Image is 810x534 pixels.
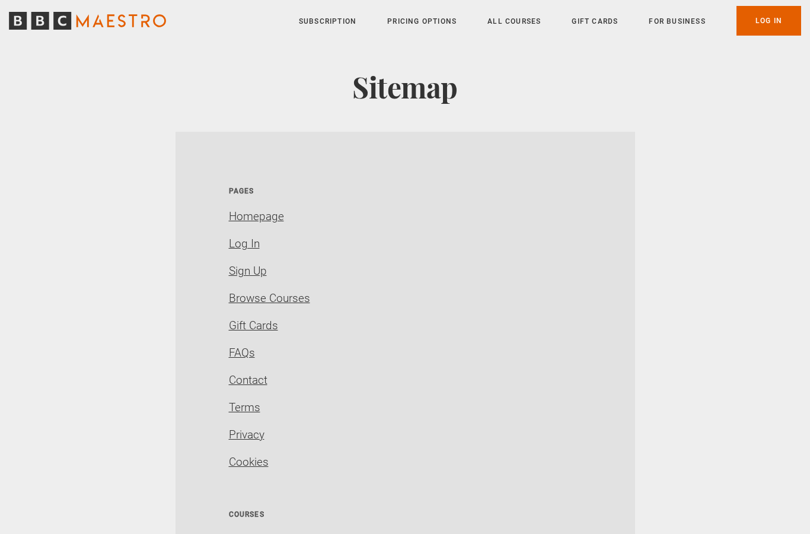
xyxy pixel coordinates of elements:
a: Homepage [229,209,284,223]
a: Sign Up [229,264,267,278]
h5: PAGES [229,185,582,202]
a: Terms [229,401,260,414]
h5: COURSES [229,480,582,525]
a: FAQs [229,346,255,360]
h2: Sitemap [68,42,742,103]
a: Pricing Options [387,15,457,27]
a: For business [649,15,705,27]
a: Gift Cards [572,15,618,27]
a: Log In [229,237,260,250]
a: All Courses [487,15,541,27]
a: Browse Courses [229,291,310,305]
a: Privacy [229,428,264,441]
a: Contact [229,373,267,387]
svg: BBC Maestro [9,12,166,30]
a: Log In [736,6,801,36]
a: Subscription [299,15,356,27]
a: Cookies [229,455,269,469]
a: Gift Cards [229,319,278,332]
nav: Primary [299,6,801,36]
